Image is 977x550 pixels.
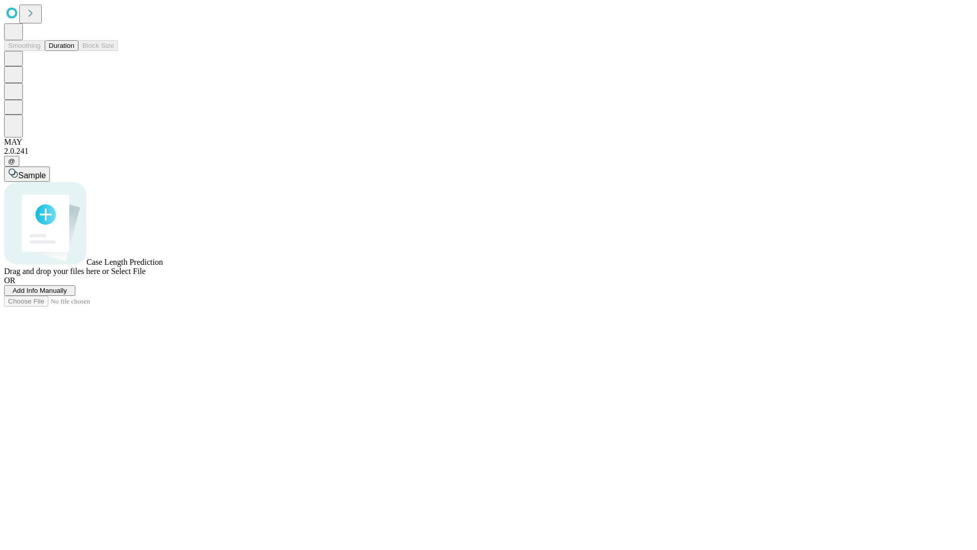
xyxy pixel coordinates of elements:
[4,40,45,51] button: Smoothing
[78,40,118,51] button: Block Size
[18,171,46,180] span: Sample
[4,147,973,156] div: 2.0.241
[13,287,67,294] span: Add Info Manually
[45,40,78,51] button: Duration
[111,267,146,276] span: Select File
[8,157,15,165] span: @
[4,167,50,182] button: Sample
[4,156,19,167] button: @
[87,258,163,266] span: Case Length Prediction
[4,285,75,296] button: Add Info Manually
[4,137,973,147] div: MAY
[4,276,15,285] span: OR
[4,267,109,276] span: Drag and drop your files here or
